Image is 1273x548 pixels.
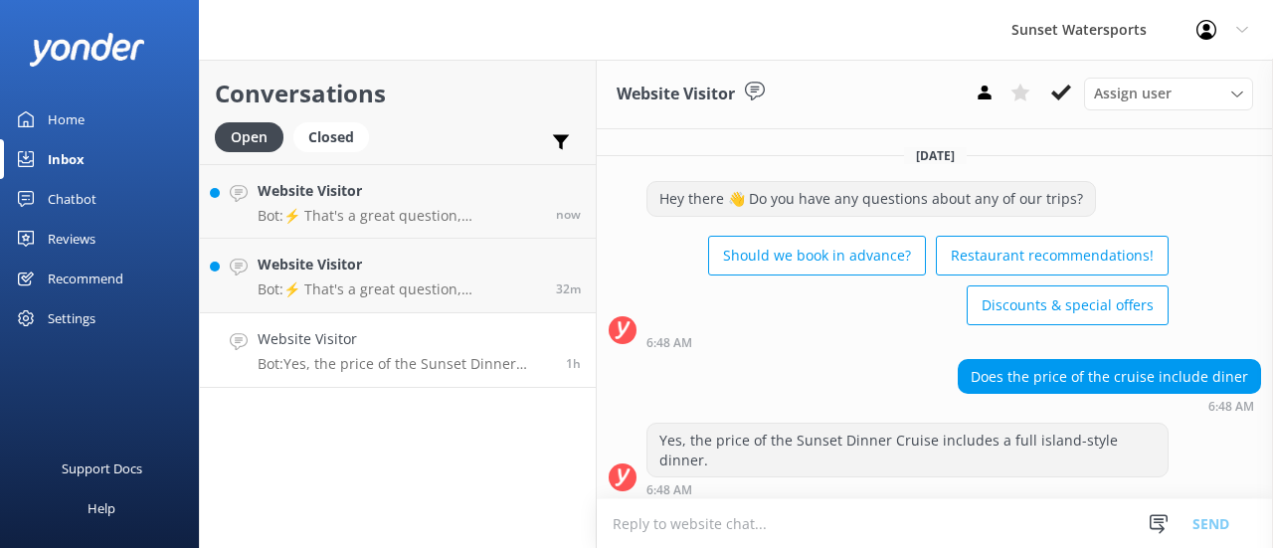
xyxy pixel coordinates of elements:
button: Should we book in advance? [708,236,926,275]
div: 05:48am 14-Aug-2025 (UTC -05:00) America/Cancun [958,399,1261,413]
p: Bot: ⚡ That's a great question, unfortunately I do not know the answer. I'm going to reach out to... [258,207,541,225]
button: Restaurant recommendations! [936,236,1169,275]
button: Discounts & special offers [967,285,1169,325]
h4: Website Visitor [258,180,541,202]
div: 05:48am 14-Aug-2025 (UTC -05:00) America/Cancun [646,335,1169,349]
div: Help [88,488,115,528]
span: Assign user [1094,83,1172,104]
div: Support Docs [62,449,142,488]
strong: 6:48 AM [646,337,692,349]
h2: Conversations [215,75,581,112]
div: Reviews [48,219,95,259]
h3: Website Visitor [617,82,735,107]
div: Inbox [48,139,85,179]
div: 05:48am 14-Aug-2025 (UTC -05:00) America/Cancun [646,482,1169,496]
p: Bot: Yes, the price of the Sunset Dinner Cruise includes a full island-style dinner. [258,355,551,373]
div: Settings [48,298,95,338]
div: Yes, the price of the Sunset Dinner Cruise includes a full island-style dinner. [647,424,1168,476]
div: Hey there 👋 Do you have any questions about any of our trips? [647,182,1095,216]
a: Website VisitorBot:⚡ That's a great question, unfortunately I do not know the answer. I'm going t... [200,239,596,313]
div: Assign User [1084,78,1253,109]
span: [DATE] [904,147,967,164]
div: Recommend [48,259,123,298]
span: 05:48am 14-Aug-2025 (UTC -05:00) America/Cancun [566,355,581,372]
a: Open [215,125,293,147]
p: Bot: ⚡ That's a great question, unfortunately I do not know the answer. I'm going to reach out to... [258,280,541,298]
div: Home [48,99,85,139]
div: Open [215,122,283,152]
div: Does the price of the cruise include diner [959,360,1260,394]
span: 07:47am 14-Aug-2025 (UTC -05:00) America/Cancun [556,206,581,223]
img: yonder-white-logo.png [30,33,144,66]
span: 07:14am 14-Aug-2025 (UTC -05:00) America/Cancun [556,280,581,297]
strong: 6:48 AM [646,484,692,496]
h4: Website Visitor [258,254,541,275]
div: Closed [293,122,369,152]
div: Chatbot [48,179,96,219]
a: Website VisitorBot:⚡ That's a great question, unfortunately I do not know the answer. I'm going t... [200,164,596,239]
a: Website VisitorBot:Yes, the price of the Sunset Dinner Cruise includes a full island-style dinner.1h [200,313,596,388]
strong: 6:48 AM [1208,401,1254,413]
a: Closed [293,125,379,147]
h4: Website Visitor [258,328,551,350]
